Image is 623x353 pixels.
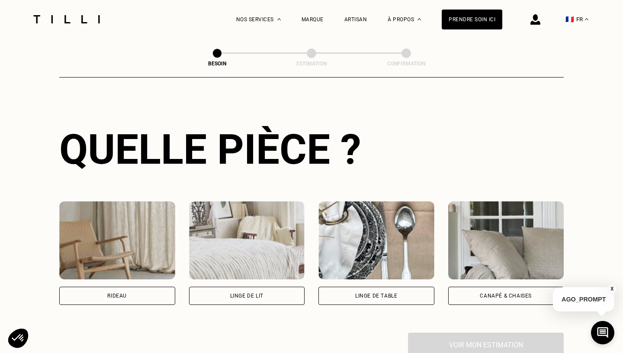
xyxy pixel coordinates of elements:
a: Artisan [344,16,367,23]
img: Menu déroulant à propos [417,18,421,20]
span: 🇫🇷 [565,15,574,23]
button: X [608,284,617,294]
img: Tilli retouche votre Linge de lit [189,201,305,279]
div: Besoin [174,61,260,67]
img: Tilli retouche votre Canapé & chaises [448,201,564,279]
img: Tilli retouche votre Linge de table [318,201,434,279]
a: Marque [302,16,324,23]
img: Logo du service de couturière Tilli [30,15,103,23]
a: Prendre soin ici [442,10,502,29]
p: AGO_PROMPT [553,287,614,311]
div: Linge de table [355,293,397,298]
div: Canapé & chaises [480,293,532,298]
img: menu déroulant [585,18,588,20]
img: icône connexion [530,14,540,25]
img: Tilli retouche votre Rideau [59,201,175,279]
div: Rideau [107,293,127,298]
div: Quelle pièce ? [59,125,564,174]
div: Confirmation [363,61,450,67]
img: Menu déroulant [277,18,281,20]
div: Linge de lit [230,293,263,298]
div: Estimation [268,61,355,67]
